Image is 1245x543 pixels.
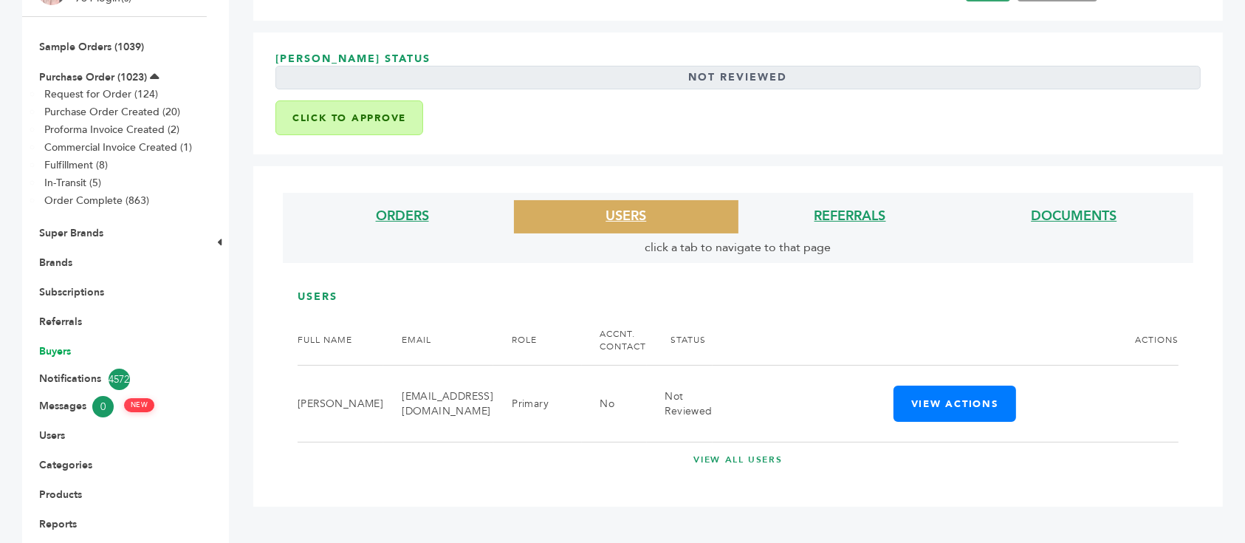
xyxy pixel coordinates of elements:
a: Brands [39,256,72,270]
a: Purchase Order (1023) [39,70,147,84]
span: 4572 [109,369,130,390]
td: Primary [493,366,581,443]
td: [EMAIL_ADDRESS][DOMAIN_NAME] [383,366,493,443]
a: REFERRALS [814,207,886,225]
a: Subscriptions [39,285,104,299]
span: NEW [124,398,154,412]
a: Products [39,488,82,502]
a: Super Brands [39,226,103,240]
td: Not Reviewed [647,366,713,443]
h3: USERS [298,290,1179,315]
a: Order Complete (863) [44,194,149,208]
th: ROLE [493,315,581,366]
a: Fulfillment (8) [44,158,108,172]
button: Click to Approve [275,100,423,135]
a: Users [39,428,65,443]
div: Not Reviewed [275,66,1201,89]
a: VIEW ALL USERS [298,454,1179,466]
a: Notifications4572 [39,369,190,390]
a: Referrals [39,315,82,329]
a: Purchase Order Created (20) [44,105,180,119]
a: Sample Orders (1039) [39,40,144,54]
th: STATUS [647,315,713,366]
span: 0 [92,396,114,417]
th: EMAIL [383,315,493,366]
a: Request for Order (124) [44,87,158,101]
a: In-Transit (5) [44,176,101,190]
th: FULL NAME [298,315,383,366]
h3: [PERSON_NAME] Status [275,52,1201,100]
a: Buyers [39,344,71,358]
a: Reports [39,517,77,531]
td: [PERSON_NAME] [298,366,383,443]
a: Proforma Invoice Created (2) [44,123,179,137]
a: Categories [39,458,92,472]
a: USERS [606,207,646,225]
td: No [582,366,647,443]
a: Messages0 NEW [39,396,190,417]
th: ACTIONS [713,315,1179,366]
a: DOCUMENTS [1031,207,1117,225]
button: View Actions [894,386,1016,422]
th: ACCNT. CONTACT [582,315,647,366]
a: ORDERS [376,207,429,225]
a: Commercial Invoice Created (1) [44,140,192,154]
span: click a tab to navigate to that page [645,239,831,256]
